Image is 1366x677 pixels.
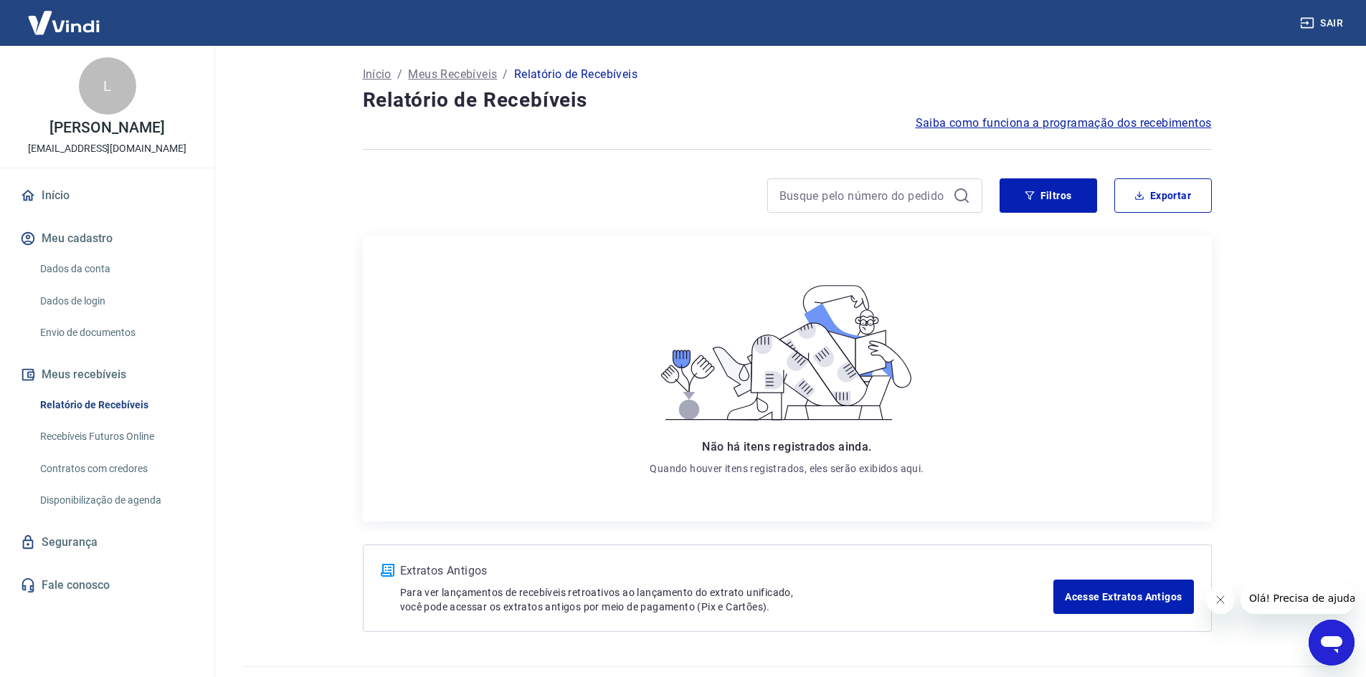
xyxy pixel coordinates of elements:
a: Saiba como funciona a programação dos recebimentos [916,115,1212,132]
a: Relatório de Recebíveis [34,390,197,420]
span: Olá! Precisa de ajuda? [9,10,120,21]
a: Dados de login [34,287,197,316]
a: Dados da conta [34,254,197,284]
input: Busque pelo número do pedido [779,185,947,206]
p: Quando houver itens registrados, eles serão exibidos aqui. [650,461,924,476]
p: / [397,66,402,83]
iframe: Mensagem da empresa [1241,582,1355,614]
p: Extratos Antigos [400,562,1054,580]
p: Para ver lançamentos de recebíveis retroativos ao lançamento do extrato unificado, você pode aces... [400,585,1054,614]
p: [EMAIL_ADDRESS][DOMAIN_NAME] [28,141,186,156]
button: Meu cadastro [17,223,197,254]
p: Relatório de Recebíveis [514,66,637,83]
p: [PERSON_NAME] [49,120,164,135]
button: Filtros [1000,178,1097,213]
a: Segurança [17,527,197,558]
a: Envio de documentos [34,318,197,347]
h4: Relatório de Recebíveis [363,86,1212,115]
button: Exportar [1114,178,1212,213]
a: Início [17,180,197,211]
img: ícone [381,564,394,577]
img: Vindi [17,1,110,44]
iframe: Botão para abrir a janela de mensagens [1309,620,1355,666]
a: Meus Recebíveis [408,66,497,83]
a: Recebíveis Futuros Online [34,422,197,451]
a: Contratos com credores [34,454,197,484]
div: L [79,57,136,115]
span: Não há itens registrados ainda. [702,440,871,453]
p: / [503,66,508,83]
iframe: Fechar mensagem [1206,585,1235,614]
button: Sair [1297,10,1349,37]
button: Meus recebíveis [17,359,197,390]
a: Fale conosco [17,570,197,601]
a: Disponibilização de agenda [34,486,197,515]
a: Início [363,66,392,83]
a: Acesse Extratos Antigos [1053,580,1193,614]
